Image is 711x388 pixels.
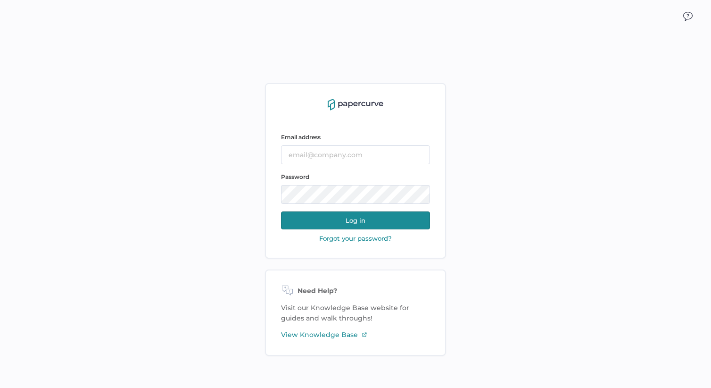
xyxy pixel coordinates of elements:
[265,270,446,356] div: Visit our Knowledge Base website for guides and walk throughs!
[281,329,358,340] span: View Knowledge Base
[281,211,430,229] button: Log in
[281,134,321,141] span: Email address
[362,332,367,337] img: external-link-icon-3.58f4c051.svg
[316,234,395,243] button: Forgot your password?
[281,173,309,180] span: Password
[683,12,693,21] img: icon_chat.2bd11823.svg
[328,99,383,110] img: papercurve-logo-colour.7244d18c.svg
[281,145,430,164] input: email@company.com
[281,286,430,297] div: Need Help?
[281,286,294,297] img: need-help-icon.d526b9f7.svg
